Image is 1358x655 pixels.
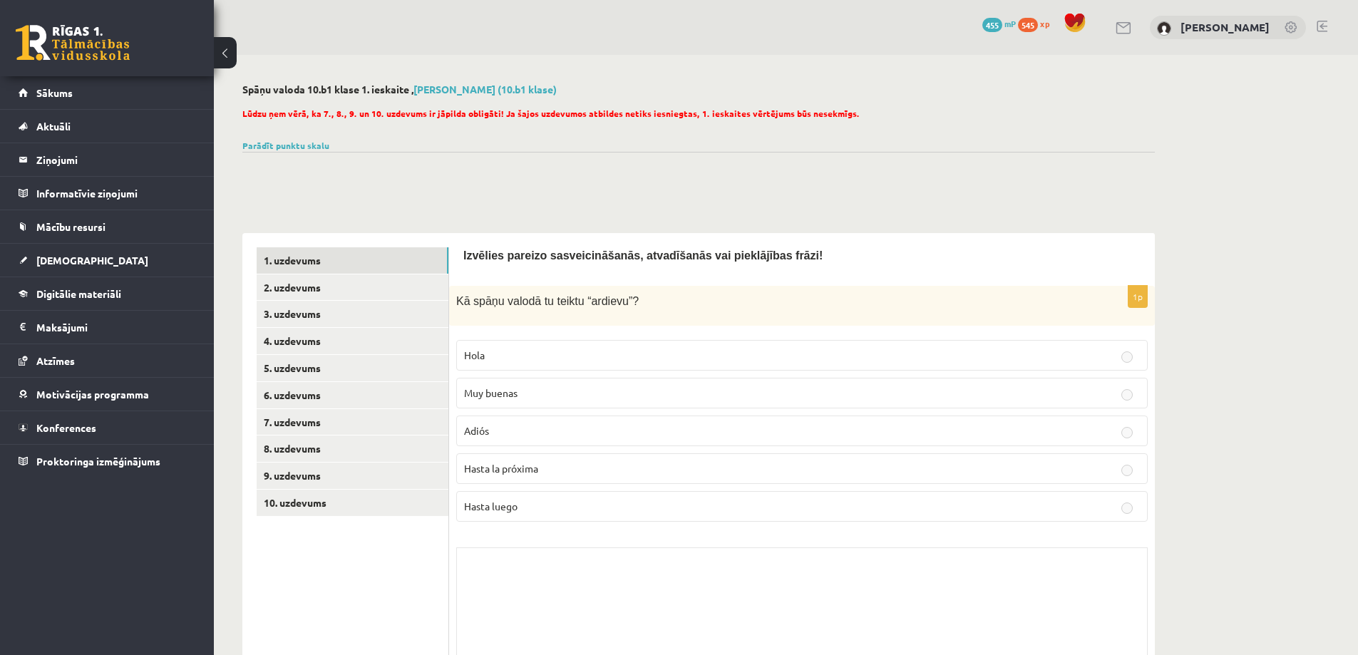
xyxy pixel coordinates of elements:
span: Konferences [36,421,96,434]
a: 4. uzdevums [257,328,448,354]
span: Digitālie materiāli [36,287,121,300]
a: Informatīvie ziņojumi [19,177,196,210]
legend: Maksājumi [36,311,196,344]
a: 6. uzdevums [257,382,448,408]
span: xp [1040,18,1049,29]
span: Atzīmes [36,354,75,367]
span: [DEMOGRAPHIC_DATA] [36,254,148,267]
a: Konferences [19,411,196,444]
span: Proktoringa izmēģinājums [36,455,160,468]
legend: Ziņojumi [36,143,196,176]
span: Kā spāņu valodā tu teiktu “ardievu”? [456,295,639,307]
a: Sākums [19,76,196,109]
span: 455 [982,18,1002,32]
a: 545 xp [1018,18,1056,29]
a: Ziņojumi [19,143,196,176]
span: Aktuāli [36,120,71,133]
legend: Informatīvie ziņojumi [36,177,196,210]
span: Motivācijas programma [36,388,149,401]
span: Izvēlies pareizo sasveicināšanās, atvadīšanās vai pieklājības frāzi! [463,249,823,262]
a: [PERSON_NAME] (10.b1 klase) [413,83,557,96]
a: 455 mP [982,18,1016,29]
span: Sākums [36,86,73,99]
a: Parādīt punktu skalu [242,140,329,151]
a: Mācību resursi [19,210,196,243]
a: Motivācijas programma [19,378,196,411]
a: Maksājumi [19,311,196,344]
input: Hasta la próxima [1121,465,1133,476]
span: Adiós [464,424,489,437]
input: Hola [1121,351,1133,363]
a: 10. uzdevums [257,490,448,516]
a: 2. uzdevums [257,274,448,301]
a: 9. uzdevums [257,463,448,489]
h2: Spāņu valoda 10.b1 klase 1. ieskaite , [242,83,1155,96]
span: Muy buenas [464,386,518,399]
a: 7. uzdevums [257,409,448,435]
p: 1p [1128,285,1148,308]
span: Hola [464,349,485,361]
a: Atzīmes [19,344,196,377]
span: Hasta la próxima [464,462,538,475]
a: Aktuāli [19,110,196,143]
span: Mācību resursi [36,220,106,233]
a: Rīgas 1. Tālmācības vidusskola [16,25,130,61]
a: 1. uzdevums [257,247,448,274]
a: 5. uzdevums [257,355,448,381]
span: mP [1004,18,1016,29]
span: 545 [1018,18,1038,32]
input: Muy buenas [1121,389,1133,401]
a: Proktoringa izmēģinājums [19,445,196,478]
a: 8. uzdevums [257,435,448,462]
a: 3. uzdevums [257,301,448,327]
a: [PERSON_NAME] [1180,20,1270,34]
input: Hasta luego [1121,502,1133,514]
input: Adiós [1121,427,1133,438]
span: Hasta luego [464,500,518,512]
span: Lūdzu ņem vērā, ka 7., 8., 9. un 10. uzdevums ir jāpilda obligāti! Ja šajos uzdevumos atbildes ne... [242,108,860,119]
a: Digitālie materiāli [19,277,196,310]
a: [DEMOGRAPHIC_DATA] [19,244,196,277]
img: Martins Birkmanis [1157,21,1171,36]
